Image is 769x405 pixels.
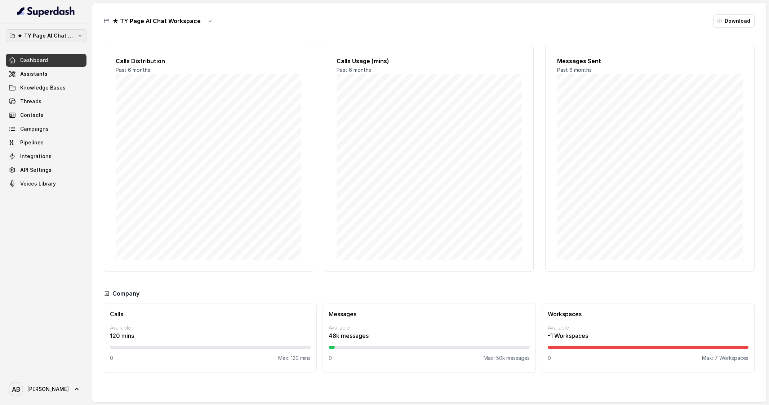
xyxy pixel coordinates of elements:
[20,84,66,91] span: Knowledge Bases
[6,150,86,163] a: Integrations
[329,354,332,362] p: 0
[6,122,86,135] a: Campaigns
[557,57,743,65] h2: Messages Sent
[6,164,86,177] a: API Settings
[20,153,52,160] span: Integrations
[548,331,748,340] p: -1 Workspaces
[337,67,371,73] span: Past 6 months
[116,67,150,73] span: Past 6 months
[20,180,56,187] span: Voices Library
[484,354,530,362] p: Max: 50k messages
[17,31,75,40] p: ★ TY Page AI Chat Workspace
[6,109,86,122] a: Contacts
[112,17,201,25] h3: ★ TY Page AI Chat Workspace
[329,324,529,331] p: Available
[20,70,48,78] span: Assistants
[702,354,748,362] p: Max: 7 Workspaces
[6,29,86,42] button: ★ TY Page AI Chat Workspace
[329,310,529,318] h3: Messages
[27,386,69,393] span: [PERSON_NAME]
[713,14,755,27] button: Download
[557,67,592,73] span: Past 6 months
[6,81,86,94] a: Knowledge Bases
[20,125,49,132] span: Campaigns
[548,310,748,318] h3: Workspaces
[20,57,48,64] span: Dashboard
[6,177,86,190] a: Voices Library
[17,6,75,17] img: light.svg
[548,354,551,362] p: 0
[12,386,20,393] text: AB
[548,324,748,331] p: Available
[20,112,44,119] span: Contacts
[329,331,529,340] p: 48k messages
[112,289,139,298] h3: Company
[278,354,311,362] p: Max: 120 mins
[110,310,311,318] h3: Calls
[116,57,301,65] h2: Calls Distribution
[6,136,86,149] a: Pipelines
[110,354,113,362] p: 0
[6,95,86,108] a: Threads
[337,57,522,65] h2: Calls Usage (mins)
[6,379,86,399] a: [PERSON_NAME]
[20,166,52,174] span: API Settings
[6,67,86,80] a: Assistants
[6,54,86,67] a: Dashboard
[20,139,44,146] span: Pipelines
[20,98,41,105] span: Threads
[110,331,311,340] p: 120 mins
[110,324,311,331] p: Available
